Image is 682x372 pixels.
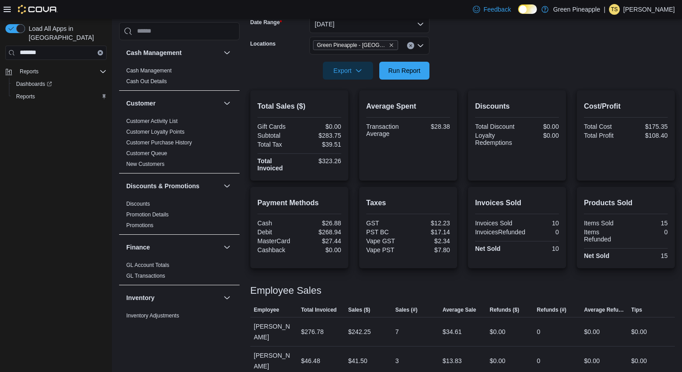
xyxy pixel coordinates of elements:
button: Clear input [407,42,414,49]
div: $0.00 [301,246,341,254]
div: [PERSON_NAME] [250,317,297,346]
div: $323.26 [301,157,341,165]
div: Vape GST [366,237,407,245]
div: 10 [519,245,559,252]
h2: Invoices Sold [475,198,559,208]
button: Inventory [126,293,220,302]
button: Cash Management [222,47,232,58]
div: $0.00 [519,132,559,139]
span: Tips [631,306,642,313]
button: [DATE] [309,15,429,33]
span: Average Refund [584,306,624,313]
a: Customer Purchase History [126,139,192,146]
p: Green Pineapple [553,4,600,15]
div: 7 [395,326,399,337]
span: Export [328,62,368,80]
div: $283.75 [301,132,341,139]
div: Cash Management [119,65,240,90]
button: Reports [9,90,110,103]
input: Dark Mode [518,4,537,14]
span: Refunds (#) [537,306,566,313]
div: $0.00 [519,123,559,130]
h3: Discounts & Promotions [126,182,199,190]
div: $7.80 [410,246,450,254]
div: Vape PST [366,246,407,254]
div: MasterCard [257,237,298,245]
div: 0 [537,326,540,337]
a: New Customers [126,161,164,167]
h2: Total Sales ($) [257,101,341,112]
span: Cash Out Details [126,78,167,85]
span: Dashboards [13,79,107,89]
a: Promotions [126,222,154,228]
span: Total Invoiced [301,306,337,313]
a: Promotion Details [126,211,169,218]
span: Average Sale [442,306,476,313]
div: Total Profit [584,132,624,139]
span: Load All Apps in [GEOGRAPHIC_DATA] [25,24,107,42]
span: Dashboards [16,80,52,88]
div: $28.38 [410,123,450,130]
span: Customer Activity List [126,118,178,125]
a: Dashboards [13,79,56,89]
span: New Customers [126,161,164,168]
span: GL Transactions [126,272,165,279]
div: Taylor Scheiner [609,4,620,15]
span: Run Report [388,66,420,75]
span: Employee [254,306,279,313]
label: Date Range [250,19,282,26]
span: TS [611,4,618,15]
a: GL Account Totals [126,262,169,268]
div: Items Refunded [584,228,624,243]
div: Gift Cards [257,123,298,130]
span: Customer Purchase History [126,139,192,146]
div: Cashback [257,246,298,254]
div: GST [366,220,407,227]
div: 3 [395,355,399,366]
div: $0.00 [584,355,600,366]
div: $175.35 [627,123,668,130]
nav: Complex example [5,62,107,126]
div: 0 [537,355,540,366]
h2: Discounts [475,101,559,112]
div: $276.78 [301,326,324,337]
p: [PERSON_NAME] [623,4,675,15]
h2: Payment Methods [257,198,341,208]
div: 0 [529,228,559,236]
div: $27.44 [301,237,341,245]
label: Locations [250,40,276,47]
div: $46.48 [301,355,320,366]
h3: Finance [126,243,150,252]
span: Inventory Adjustments [126,312,179,319]
a: Customer Loyalty Points [126,129,184,135]
div: Debit [257,228,298,236]
a: Customer Queue [126,150,167,156]
div: $242.25 [348,326,371,337]
button: Run Report [379,62,429,80]
span: Reports [16,66,107,77]
div: $2.34 [410,237,450,245]
div: Discounts & Promotions [119,199,240,234]
div: $0.00 [584,326,600,337]
div: $108.40 [627,132,668,139]
strong: Total Invoiced [257,157,283,172]
div: $41.50 [348,355,367,366]
h2: Average Spent [366,101,450,112]
div: Total Cost [584,123,624,130]
h2: Cost/Profit [584,101,668,112]
div: Total Discount [475,123,515,130]
div: Customer [119,116,240,173]
div: InvoicesRefunded [475,228,525,236]
div: Invoices Sold [475,220,515,227]
span: Reports [16,93,35,100]
h3: Customer [126,99,155,108]
span: Reports [20,68,39,75]
button: Clear input [98,50,103,55]
strong: Net Sold [584,252,609,259]
span: Green Pineapple - Warfield [313,40,398,50]
div: $34.61 [442,326,462,337]
a: Cash Management [126,68,172,74]
button: Finance [222,242,232,253]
